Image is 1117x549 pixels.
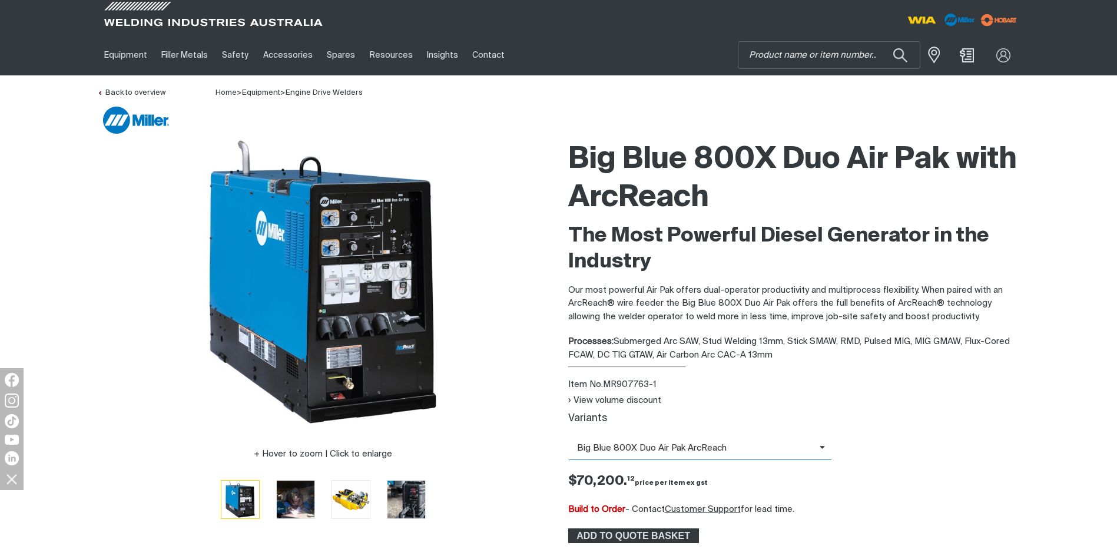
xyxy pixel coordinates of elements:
h1: Big Blue 800X Duo Air Pak with ArcReach [568,141,1020,217]
sup: 12 [627,475,635,482]
div: Submerged Arc SAW, Stud Welding 13mm, Stick SMAW, RMD, Pulsed MIG, MIG GMAW, Flux-Cored FCAW, DC ... [568,335,1020,362]
div: - Contact for lead time. [568,503,1020,517]
a: Equipment [97,35,154,75]
button: Go to slide 1 [221,480,260,519]
a: Safety [215,35,256,75]
span: Build to Order [568,505,625,514]
nav: Main [97,35,790,75]
a: Accessories [256,35,320,75]
button: Search products [880,41,920,69]
img: YouTube [5,435,19,445]
button: Add Big Blue 800X Duo Air Pak w/ Arcreach Technology to the shopping cart [568,528,699,544]
img: Big Blue 800X Duo Air Pak with ArcReach [332,481,370,518]
img: Miller [103,107,169,134]
button: Go to slide 2 [276,480,315,519]
a: Contact [465,35,512,75]
img: Big Blue 800X Duo Air Pak with ArcReach [387,481,425,518]
img: Big Blue 800X Duo Air Pak with ArcReach [176,135,470,429]
button: Go to slide 4 [387,480,426,519]
button: Hover to zoom | Click to enlarge [247,447,399,461]
a: Equipment [242,89,280,97]
img: Big Blue 800X Duo Air Pak with ArcReach [221,481,259,518]
button: View volume discount [568,395,661,405]
button: Go to slide 3 [332,480,370,519]
span: ADD TO QUOTE BASKET [569,528,698,544]
span: $70,200. [568,475,708,488]
span: > [237,89,242,97]
a: Insights [420,35,465,75]
a: Back to overview [97,89,165,97]
span: Big Blue 800X Duo Air Pak ArcReach [568,442,820,455]
label: Variants [568,414,607,424]
div: Item No. MR907763-1 [568,378,1020,392]
img: hide socials [2,469,22,489]
a: Engine Drive Welders [286,89,363,97]
a: Resources [362,35,419,75]
img: miller [977,11,1020,29]
strong: Processes: [568,337,614,346]
h2: The Most Powerful Diesel Generator in the Industry [568,223,1020,275]
img: LinkedIn [5,451,19,465]
img: Instagram [5,393,19,408]
input: Product name or item number... [738,42,920,68]
a: Shopping cart (0 product(s)) [957,48,976,62]
a: Customer Support [665,505,741,514]
div: Price [559,472,1030,491]
img: Big Blue 800X Duo Air Pak with ArcReach [277,481,314,518]
span: > [280,89,286,97]
img: TikTok [5,414,19,428]
a: Filler Metals [154,35,215,75]
img: Facebook [5,373,19,387]
a: Home [216,88,237,97]
p: Our most powerful Air Pak offers dual-operator productivity and multiprocess flexibility. When pa... [568,284,1020,324]
a: Spares [320,35,362,75]
span: Home [216,89,237,97]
